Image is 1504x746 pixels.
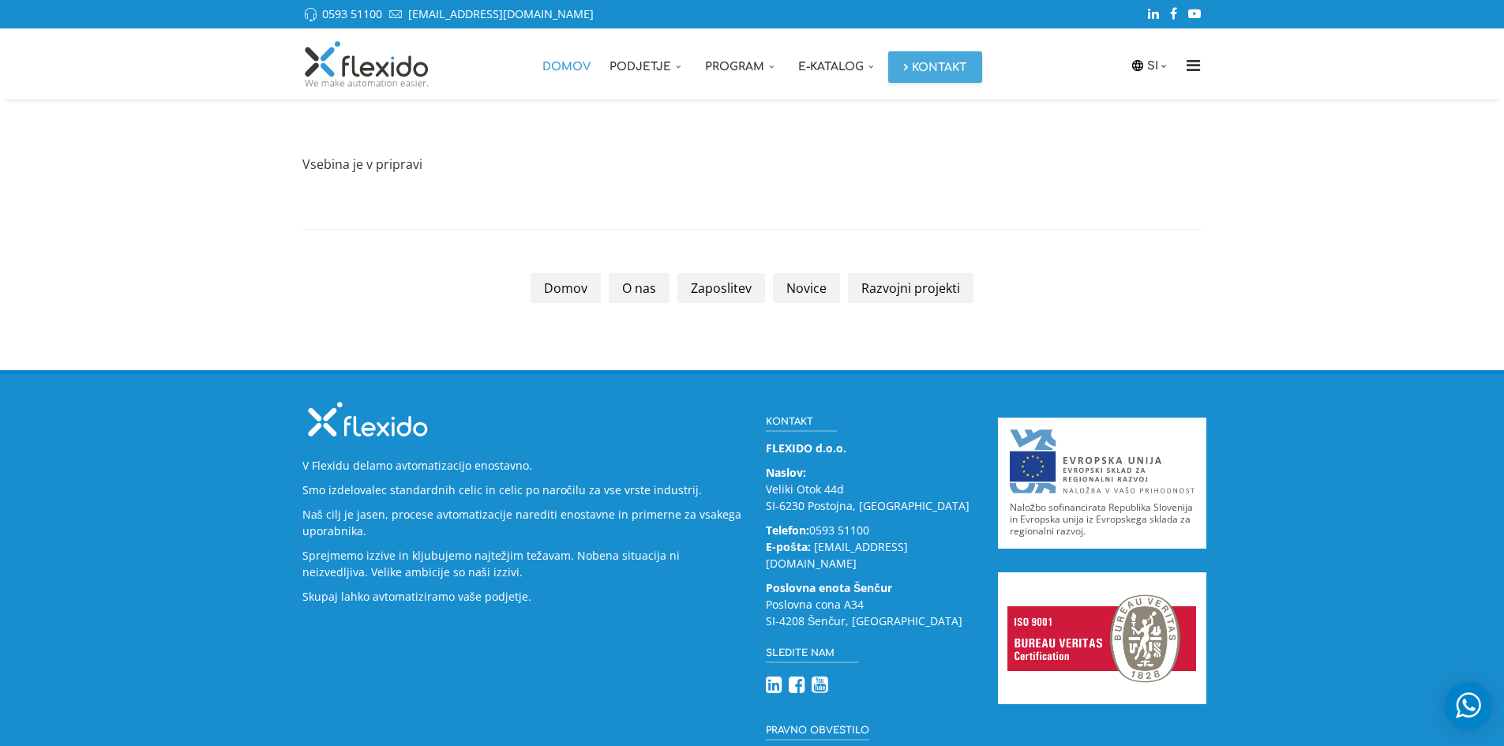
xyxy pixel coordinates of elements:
strong: Telefon: [766,523,809,538]
h3: Sledite nam [766,645,858,663]
a: Kontakt [888,51,982,83]
img: ISO 9001 - Bureau Veritas Certification [998,572,1206,704]
a: Razvojni projekti [848,273,973,303]
strong: Poslovna enota Šenčur [766,580,892,595]
a: Zaposlitev [677,273,765,303]
p: Naš cilj je jasen, procese avtomatizacije narediti enostavne in primerne za vsakega uporabnika. [302,506,743,539]
strong: E-pošta: [766,539,811,554]
a: E-katalog [789,28,888,99]
a: Podjetje [600,28,696,99]
a: Naložbo sofinancirata Republika Slovenija in Evropska unija iz Evropskega sklada za regionalni ra... [1010,429,1195,537]
img: Flexido, d.o.o. [302,40,432,88]
p: V Flexidu delamo avtomatizacijo enostavno. [302,457,743,474]
p: Naložbo sofinancirata Republika Slovenija in Evropska unija iz Evropskega sklada za regionalni ra... [1010,501,1195,537]
img: icon-laguage.svg [1131,58,1145,73]
p: Vsebina je v pripravi [302,155,1202,174]
a: Domov [531,273,601,303]
p: Smo izdelovalec standardnih celic in celic po naročilu za vse vrste industrij. [302,482,743,498]
a: Novice [773,273,840,303]
p: Sprejmemo izzive in kljubujemo najtežjim težavam. Nobena situacija ni neizvedljiva. Velike ambici... [302,547,743,580]
img: Flexido [302,398,433,441]
h3: Kontakt [766,414,837,432]
a: Pravno obvestilo [766,721,869,740]
img: Evropski sklad za regionalni razvoj [1010,429,1195,493]
p: 0593 51100 [766,522,974,572]
img: whatsapp_icon_white.svg [1453,690,1484,720]
a: [EMAIL_ADDRESS][DOMAIN_NAME] [408,6,594,21]
i: Menu [1181,58,1206,73]
a: Program [696,28,789,99]
a: 0593 51100 [322,6,382,21]
p: Poslovna cona A34 SI-4208 Šenčur, [GEOGRAPHIC_DATA] [766,579,974,629]
p: Veliki Otok 44d SI-6230 Postojna, [GEOGRAPHIC_DATA] [766,464,974,514]
p: Skupaj lahko avtomatiziramo vaše podjetje. [302,588,743,605]
strong: Naslov: [766,465,806,480]
a: Domov [533,28,600,99]
a: Menu [1181,28,1206,99]
a: O nas [609,273,669,303]
a: SI [1147,57,1171,74]
strong: FLEXIDO d.o.o. [766,440,846,455]
a: [EMAIL_ADDRESS][DOMAIN_NAME] [766,539,908,571]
